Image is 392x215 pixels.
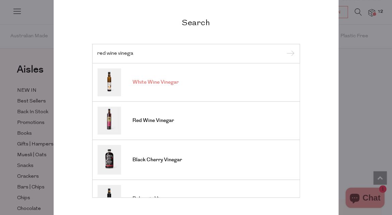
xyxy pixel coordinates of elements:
[133,157,182,163] span: Black Cherry Vinegar
[133,196,173,202] span: Balsamic Vinegar
[98,145,121,174] img: Black Cherry Vinegar
[133,117,174,124] span: Red Wine Vinegar
[98,106,295,134] a: Red Wine Vinegar
[98,145,295,174] a: Black Cherry Vinegar
[98,68,121,96] img: White Wine Vinegar
[98,51,295,56] input: Search
[98,185,295,213] a: Balsamic Vinegar
[98,106,121,134] img: Red Wine Vinegar
[98,68,295,96] a: White Wine Vinegar
[133,79,179,86] span: White Wine Vinegar
[92,17,300,27] h2: Search
[98,185,121,213] img: Balsamic Vinegar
